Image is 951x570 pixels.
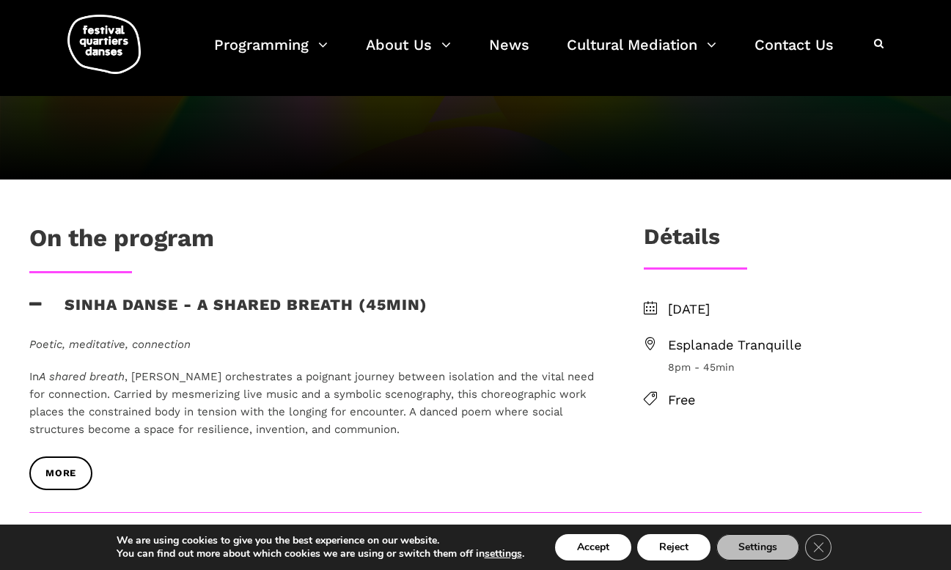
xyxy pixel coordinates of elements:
[716,534,799,560] button: Settings
[117,547,524,560] p: You can find out more about which cookies we are using or switch them off in .
[668,390,922,411] span: Free
[29,295,427,332] h3: Sinha Danse - A shared breath (45min)
[489,32,529,75] a: News
[29,223,214,260] h1: On the program
[805,534,831,560] button: Close GDPR Cookie Banner
[567,32,716,75] a: Cultural Mediation
[668,299,922,320] span: [DATE]
[754,32,834,75] a: Contact Us
[29,456,92,489] a: more
[637,534,711,560] button: Reject
[45,466,76,481] span: more
[214,32,328,75] a: Programming
[668,335,922,356] span: Esplanade Tranquille
[485,547,522,560] button: settings
[117,534,524,547] p: We are using cookies to give you the best experience on our website.
[39,370,125,383] em: A shared breath
[67,15,141,74] img: logo-fqd-med
[644,223,720,260] h3: Détails
[555,534,631,560] button: Accept
[668,359,922,375] span: 8pm - 45min
[366,32,451,75] a: About Us
[29,368,596,438] p: In , [PERSON_NAME] orchestrates a poignant journey between isolation and the vital need for conne...
[29,338,191,351] em: Poetic, meditative, connection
